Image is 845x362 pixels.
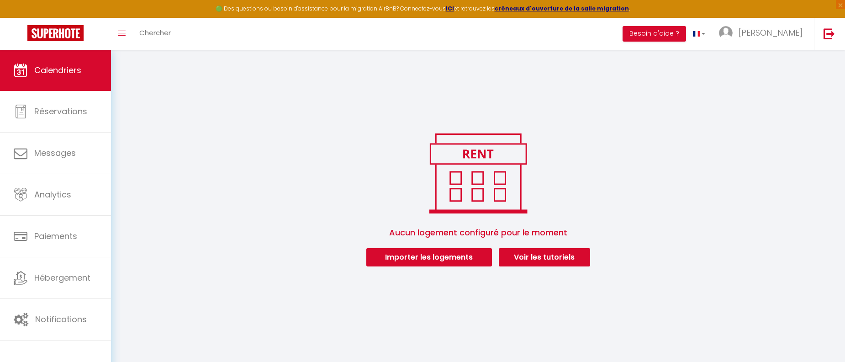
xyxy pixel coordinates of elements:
span: Analytics [34,189,71,200]
a: Voir les tutoriels [499,248,590,266]
span: Notifications [35,314,87,325]
span: [PERSON_NAME] [739,27,803,38]
span: Chercher [139,28,171,37]
span: Réservations [34,106,87,117]
button: Importer les logements [366,248,492,266]
img: rent.png [420,129,536,217]
a: ICI [446,5,454,12]
a: ... [PERSON_NAME] [712,18,814,50]
img: Super Booking [27,25,84,41]
span: Calendriers [34,64,81,76]
span: Paiements [34,230,77,242]
span: Aucun logement configuré pour le moment [122,217,834,248]
img: ... [719,26,733,40]
img: logout [824,28,835,39]
a: Chercher [132,18,178,50]
span: Hébergement [34,272,90,283]
a: créneaux d'ouverture de la salle migration [495,5,629,12]
button: Besoin d'aide ? [623,26,686,42]
span: Messages [34,147,76,159]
